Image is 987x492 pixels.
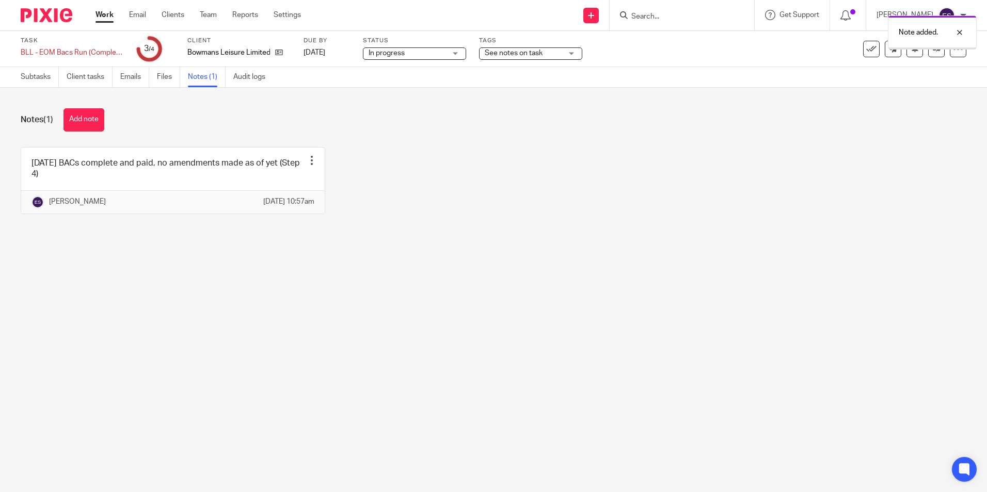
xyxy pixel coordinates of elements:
[31,196,44,208] img: svg%3E
[144,43,154,55] div: 3
[162,10,184,20] a: Clients
[43,116,53,124] span: (1)
[187,37,291,45] label: Client
[21,47,124,58] div: BLL - EOM Bacs Run (Complete task at least 2nd to last working day of month)
[21,8,72,22] img: Pixie
[274,10,301,20] a: Settings
[304,49,325,56] span: [DATE]
[21,67,59,87] a: Subtasks
[149,46,154,52] small: /4
[188,67,226,87] a: Notes (1)
[120,67,149,87] a: Emails
[49,196,106,207] p: [PERSON_NAME]
[67,67,113,87] a: Client tasks
[363,37,466,45] label: Status
[200,10,217,20] a: Team
[479,37,582,45] label: Tags
[157,67,180,87] a: Files
[899,27,938,38] p: Note added.
[129,10,146,20] a: Email
[232,10,258,20] a: Reports
[21,114,53,125] h1: Notes
[95,10,114,20] a: Work
[63,108,104,132] button: Add note
[233,67,273,87] a: Audit logs
[21,37,124,45] label: Task
[938,7,955,24] img: svg%3E
[485,50,543,57] span: See notes on task
[263,196,314,207] p: [DATE] 10:57am
[187,47,270,58] p: Bowmans Leisure Limited
[304,37,350,45] label: Due by
[369,50,405,57] span: In progress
